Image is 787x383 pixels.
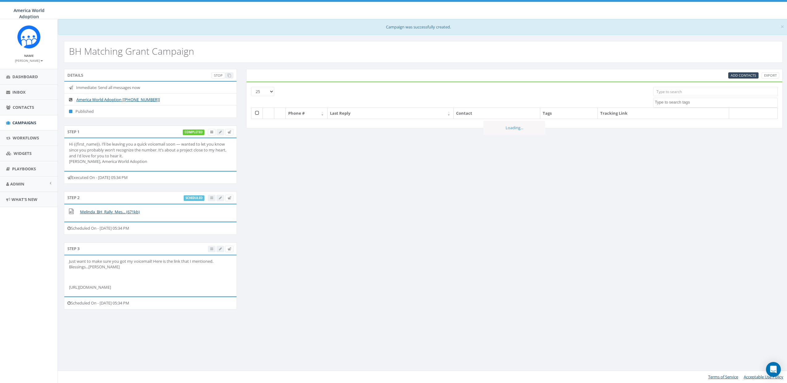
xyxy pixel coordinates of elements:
div: Open Intercom Messenger [766,362,781,377]
span: Inbox [12,89,26,95]
div: Loading... [483,121,545,135]
span: America World Adoption [14,7,45,19]
small: Name [24,53,34,58]
i: Immediate: Send all messages now [69,86,76,90]
img: Rally_Corp_Icon.png [17,25,41,49]
label: scheduled [184,195,204,201]
span: Contacts [13,104,34,110]
th: Phone # [286,108,327,119]
a: Export [762,72,779,79]
div: Scheduled On - [DATE] 05:34 PM [64,296,237,309]
th: Tags [540,108,598,119]
span: View Campaign Delivery Statistics [210,130,213,134]
a: America World Adoption [[PHONE_NUMBER]] [76,97,160,102]
textarea: Search [655,100,777,105]
span: Send Test Message [228,195,231,200]
p: Hi {{first_name}}. I’ll be leaving you a quick voicemail soon — wanted to let you know since you ... [69,141,232,164]
input: Type to search [653,87,778,96]
span: Workflows [13,135,39,141]
span: Widgets [14,151,32,156]
a: Add Contacts [728,72,759,79]
div: Scheduled On - [DATE] 05:34 PM [64,222,237,235]
a: [PERSON_NAME] [15,57,43,63]
span: What's New [11,197,37,202]
span: Send Test Message [228,246,231,251]
div: Step 1 [64,126,237,138]
div: Step 2 [64,191,237,204]
th: Contact [454,108,540,119]
th: Tracking Link [598,108,729,119]
th: Last Reply [327,108,454,119]
i: Published [69,109,75,113]
a: Stop [212,72,225,79]
span: Campaigns [12,120,36,126]
span: Admin [10,181,24,187]
label: completed [183,130,204,135]
div: Step 3 [64,242,237,255]
a: Melinda_BH_Rally_Mes... (671kb) [80,209,140,215]
h2: BH Matching Grant Campaign [69,46,194,56]
p: Just want to make sure you got my voicemail! Here is the link that I mentioned. Blessings...[PERS... [69,258,232,270]
span: × [781,22,784,31]
span: Dashboard [12,74,38,79]
span: Playbooks [12,166,36,172]
span: CSV files only [731,73,756,78]
p: [URL][DOMAIN_NAME] [69,284,232,290]
span: Send Test Message [228,130,231,134]
button: Close [781,23,784,30]
span: Add Contacts [731,73,756,78]
a: Acceptable Use Policy [744,374,783,380]
a: Terms of Service [708,374,738,380]
li: Published [64,105,237,117]
div: Executed On - [DATE] 05:34 PM [64,171,237,184]
div: Details [64,69,237,81]
li: Immediate: Send all messages now [64,82,237,94]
